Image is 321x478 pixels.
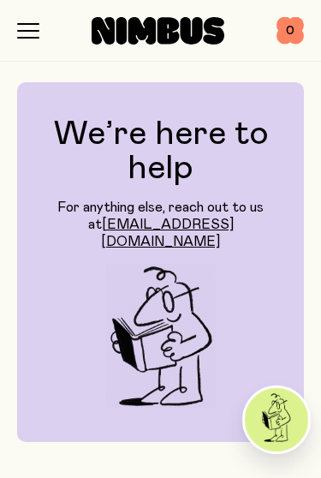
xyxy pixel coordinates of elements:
h1: We’re here to help [34,117,287,185]
img: agent [245,388,308,451]
a: [EMAIL_ADDRESS][DOMAIN_NAME] [101,218,234,248]
p: For anything else, reach out to us at [34,199,287,250]
button: 0 [276,17,304,45]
